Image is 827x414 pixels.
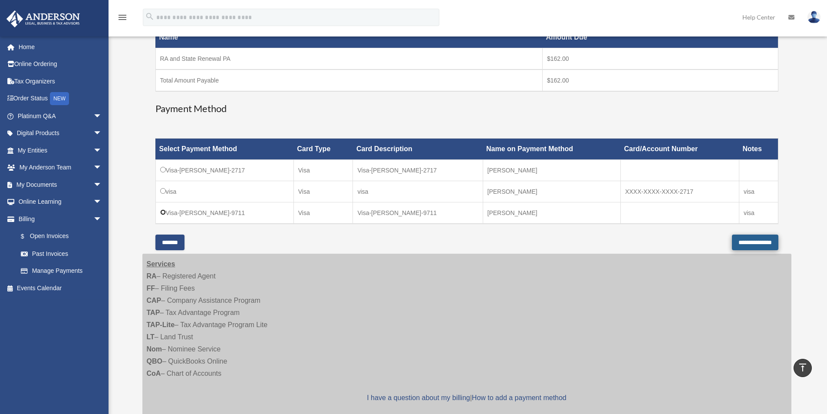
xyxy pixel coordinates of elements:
[483,181,620,202] td: [PERSON_NAME]
[6,159,115,176] a: My Anderson Teamarrow_drop_down
[6,176,115,193] a: My Documentsarrow_drop_down
[620,181,739,202] td: XXXX-XXXX-XXXX-2717
[794,359,812,377] a: vertical_align_top
[155,102,778,116] h3: Payment Method
[93,125,111,142] span: arrow_drop_down
[483,202,620,224] td: [PERSON_NAME]
[483,139,620,160] th: Name on Payment Method
[739,181,778,202] td: visa
[293,202,353,224] td: Visa
[147,297,161,304] strong: CAP
[93,159,111,177] span: arrow_drop_down
[117,12,128,23] i: menu
[93,176,111,194] span: arrow_drop_down
[6,193,115,211] a: Online Learningarrow_drop_down
[353,139,483,160] th: Card Description
[739,202,778,224] td: visa
[12,228,106,245] a: $Open Invoices
[147,392,787,404] p: |
[6,279,115,297] a: Events Calendar
[26,231,30,242] span: $
[147,260,175,268] strong: Services
[6,38,115,56] a: Home
[739,139,778,160] th: Notes
[797,362,808,373] i: vertical_align_top
[542,48,778,70] td: $162.00
[483,160,620,181] td: [PERSON_NAME]
[6,125,115,142] a: Digital Productsarrow_drop_down
[12,262,111,280] a: Manage Payments
[6,210,111,228] a: Billingarrow_drop_down
[155,139,293,160] th: Select Payment Method
[6,56,115,73] a: Online Ordering
[353,202,483,224] td: Visa-[PERSON_NAME]-9711
[807,11,820,23] img: User Pic
[367,394,470,401] a: I have a question about my billing
[147,333,155,341] strong: LT
[147,321,175,328] strong: TAP-Lite
[117,15,128,23] a: menu
[4,10,82,27] img: Anderson Advisors Platinum Portal
[147,370,161,377] strong: CoA
[147,358,162,365] strong: QBO
[93,210,111,228] span: arrow_drop_down
[353,160,483,181] td: Visa-[PERSON_NAME]-2717
[353,181,483,202] td: visa
[147,345,162,353] strong: Nom
[93,107,111,125] span: arrow_drop_down
[542,27,778,48] th: Amount Due
[93,193,111,211] span: arrow_drop_down
[620,139,739,160] th: Card/Account Number
[293,160,353,181] td: Visa
[293,181,353,202] td: Visa
[155,181,293,202] td: visa
[93,142,111,159] span: arrow_drop_down
[147,272,157,280] strong: RA
[155,202,293,224] td: Visa-[PERSON_NAME]-9711
[50,92,69,105] div: NEW
[155,160,293,181] td: Visa-[PERSON_NAME]-2717
[155,48,542,70] td: RA and State Renewal PA
[542,70,778,91] td: $162.00
[155,27,542,48] th: Name
[6,73,115,90] a: Tax Organizers
[6,142,115,159] a: My Entitiesarrow_drop_down
[155,70,542,91] td: Total Amount Payable
[147,285,155,292] strong: FF
[6,90,115,108] a: Order StatusNEW
[147,309,160,316] strong: TAP
[293,139,353,160] th: Card Type
[6,107,115,125] a: Platinum Q&Aarrow_drop_down
[12,245,111,262] a: Past Invoices
[472,394,567,401] a: How to add a payment method
[145,12,155,21] i: search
